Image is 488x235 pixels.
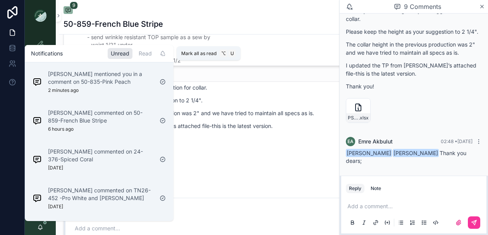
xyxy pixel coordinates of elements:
p: Please keep the height as your suggestion to 2 1/4". [70,96,477,104]
span: 9 [70,2,78,9]
p: I updated the TP from [PERSON_NAME]’s attached file-this is the latest version. [70,122,477,130]
p: I updated the TP from [PERSON_NAME]’s attached file-this is the latest version. [346,61,482,78]
p: The collar height in the previous production was 2" and we have tried to maintain all specs as is. [346,40,482,57]
span: ⌥ [220,50,227,57]
div: Unread [108,48,132,59]
div: Read [136,48,155,59]
span: 02:48 • [DATE] [441,138,473,144]
span: Thank you dears; [346,150,466,164]
p: [DATE] [48,165,63,171]
button: Note [368,184,384,193]
div: scrollable content [25,31,56,169]
p: [DATE] [48,204,63,210]
span: [PERSON_NAME] [393,149,439,157]
p: 6 hours ago [48,126,74,132]
h1: Notifications [31,50,63,57]
span: 9 Comments [404,2,441,11]
button: 9 [64,6,73,16]
img: Notification icon [33,155,42,164]
h1: 50-859-French Blue Stripe [64,19,163,29]
p: Thank you for catching and your suggestion for collar. [346,7,482,23]
p: Thank you! [346,82,482,90]
p: [PERSON_NAME] commented on 24-376-Spiced Coral [48,148,153,163]
p: Thank you for catching and your suggestion for collar. [70,83,477,92]
button: Reply [346,184,364,193]
p: Thank you! [70,135,477,143]
p: 2 minutes ago [48,87,79,93]
p: [PERSON_NAME] commented on TN26-452 -Pro White and [PERSON_NAME] [48,187,153,202]
img: Notification icon [33,194,42,203]
span: PS26_50-859-[PERSON_NAME]-DRESS_ELYAF_PROTO_[DATE] [348,115,359,121]
img: Notification icon [33,77,42,86]
span: Mark all as read [181,50,217,57]
span: U [229,50,235,57]
img: App logo [34,9,46,22]
div: Note [371,185,381,192]
p: [PERSON_NAME] mentioned you in a comment on 50-835-Pink Peach [48,70,153,86]
span: EA [347,138,354,145]
span: Emre Akbulut [358,138,393,145]
p: Please keep the height as your suggestion to 2 1/4". [346,28,482,36]
p: The collar height in the previous production was 2" and we have tried to maintain all specs as is. [70,109,477,117]
span: [PERSON_NAME] [346,149,392,157]
p: [PERSON_NAME] commented on 50-859-French Blue Stripe [48,109,153,124]
img: Notification icon [33,116,42,125]
span: .xlsx [359,115,369,121]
